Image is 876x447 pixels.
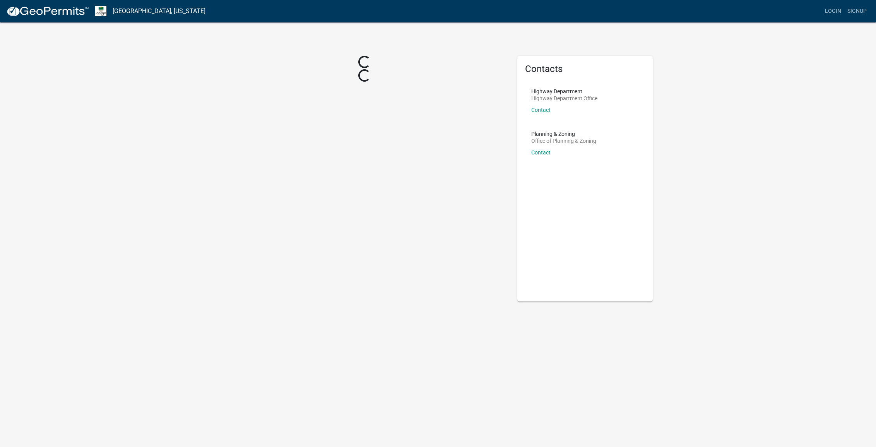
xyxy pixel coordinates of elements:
[95,6,106,16] img: Morgan County, Indiana
[113,5,205,18] a: [GEOGRAPHIC_DATA], [US_STATE]
[531,149,551,156] a: Contact
[531,107,551,113] a: Contact
[531,89,597,94] p: Highway Department
[525,63,645,75] h5: Contacts
[531,131,596,137] p: Planning & Zoning
[531,138,596,144] p: Office of Planning & Zoning
[844,4,870,19] a: Signup
[822,4,844,19] a: Login
[531,96,597,101] p: Highway Department Office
